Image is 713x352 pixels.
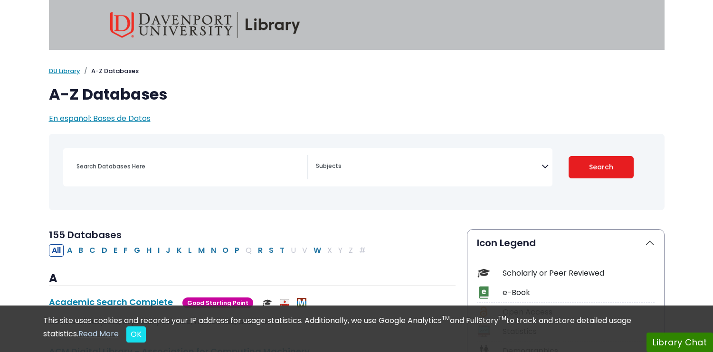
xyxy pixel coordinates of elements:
[498,314,506,322] sup: TM
[49,85,665,103] h1: A-Z Databases
[646,333,713,352] button: Library Chat
[182,297,253,308] span: Good Starting Point
[121,244,131,257] button: Filter Results F
[49,244,64,257] button: All
[49,228,122,241] span: 155 Databases
[49,66,80,75] a: DU Library
[263,298,272,307] img: Scholarly or Peer Reviewed
[163,244,173,257] button: Filter Results J
[131,244,143,257] button: Filter Results G
[49,296,173,308] a: Academic Search Complete
[155,244,162,257] button: Filter Results I
[255,244,266,257] button: Filter Results R
[467,230,664,256] button: Icon Legend
[126,326,146,343] button: Close
[49,113,151,124] a: En español: Bases de Datos
[503,287,655,298] div: e-Book
[185,244,195,257] button: Filter Results L
[208,244,219,257] button: Filter Results N
[477,267,490,279] img: Icon Scholarly or Peer Reviewed
[266,244,276,257] button: Filter Results S
[78,328,119,339] a: Read More
[49,272,456,286] h3: A
[80,66,139,76] li: A-Z Databases
[503,268,655,279] div: Scholarly or Peer Reviewed
[43,315,670,343] div: This site uses cookies and records your IP address for usage statistics. Additionally, we use Goo...
[569,156,634,178] button: Submit for Search Results
[86,244,98,257] button: Filter Results C
[64,244,75,257] button: Filter Results A
[71,159,307,173] input: Search database by title or keyword
[49,66,665,76] nav: breadcrumb
[76,244,86,257] button: Filter Results B
[477,286,490,299] img: Icon e-Book
[49,244,370,255] div: Alpha-list to filter by first letter of database name
[219,244,231,257] button: Filter Results O
[277,244,287,257] button: Filter Results T
[49,134,665,210] nav: Search filters
[111,244,120,257] button: Filter Results E
[311,244,324,257] button: Filter Results W
[442,314,450,322] sup: TM
[99,244,110,257] button: Filter Results D
[143,244,154,257] button: Filter Results H
[195,244,208,257] button: Filter Results M
[110,12,300,38] img: Davenport University Library
[316,163,542,171] textarea: Search
[232,244,242,257] button: Filter Results P
[297,298,306,307] img: MeL (Michigan electronic Library)
[280,298,289,307] img: Audio & Video
[174,244,185,257] button: Filter Results K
